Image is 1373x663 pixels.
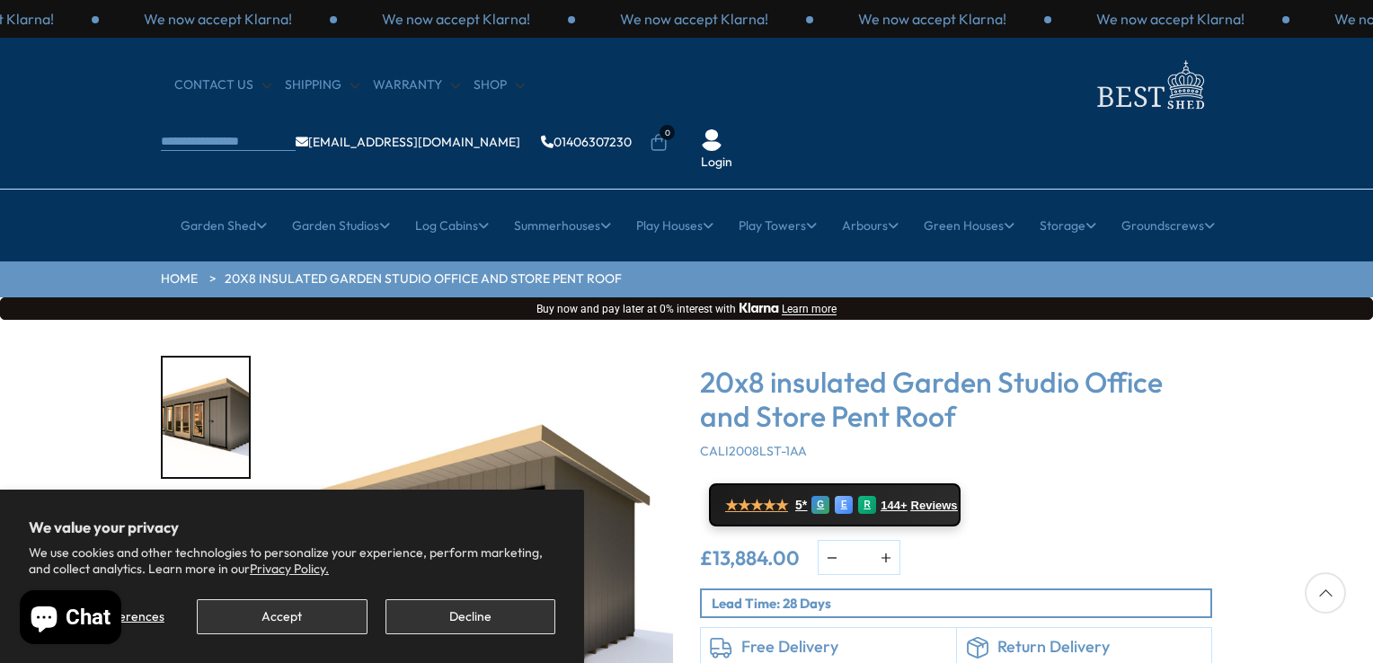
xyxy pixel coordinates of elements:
div: 2 / 3 [575,9,813,29]
span: CALI2008LST-1AA [700,443,807,459]
div: R [858,496,876,514]
a: Shipping [285,76,359,94]
img: User Icon [701,129,722,151]
h6: Return Delivery [997,637,1203,657]
p: We use cookies and other technologies to personalize your experience, perform marketing, and coll... [29,544,555,577]
div: 1 / 3 [1051,9,1289,29]
inbox-online-store-chat: Shopify online store chat [14,590,127,649]
p: We now accept Klarna! [858,9,1006,29]
a: Play Towers [739,203,817,248]
div: 3 / 3 [99,9,337,29]
a: HOME [161,270,198,288]
img: logo [1086,56,1212,114]
h2: We value your privacy [29,518,555,536]
div: 3 / 3 [813,9,1051,29]
div: 1 / 8 [161,356,251,479]
h6: Free Delivery [741,637,947,657]
a: Garden Shed [181,203,267,248]
p: Lead Time: 28 Days [712,594,1210,613]
a: Storage [1040,203,1096,248]
div: E [835,496,853,514]
a: 0 [650,134,668,152]
img: CaliStorageRH20x8_6a129497-c0d7-4ad0-a0b1-d4c3bd902bf5_200x200.jpg [163,358,249,477]
a: Privacy Policy. [250,561,329,577]
p: We now accept Klarna! [144,9,292,29]
a: Groundscrews [1121,203,1215,248]
span: 144+ [881,499,907,513]
span: ★★★★★ [725,497,788,514]
a: Summerhouses [514,203,611,248]
p: We now accept Klarna! [620,9,768,29]
a: Shop [474,76,525,94]
a: Warranty [373,76,460,94]
a: Log Cabins [415,203,489,248]
span: Reviews [911,499,958,513]
div: G [811,496,829,514]
a: CONTACT US [174,76,271,94]
button: Decline [385,599,555,634]
a: Arbours [842,203,899,248]
div: 1 / 3 [337,9,575,29]
span: 0 [660,125,675,140]
a: [EMAIL_ADDRESS][DOMAIN_NAME] [296,136,520,148]
a: Play Houses [636,203,713,248]
a: 01406307230 [541,136,632,148]
ins: £13,884.00 [700,548,800,568]
h3: 20x8 insulated Garden Studio Office and Store Pent Roof [700,365,1212,434]
a: Garden Studios [292,203,390,248]
a: 20x8 insulated Garden Studio Office and Store Pent Roof [225,270,622,288]
p: We now accept Klarna! [382,9,530,29]
button: Accept [197,599,367,634]
p: We now accept Klarna! [1096,9,1245,29]
a: ★★★★★ 5* G E R 144+ Reviews [709,483,961,526]
a: Green Houses [924,203,1014,248]
a: Login [701,154,732,172]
